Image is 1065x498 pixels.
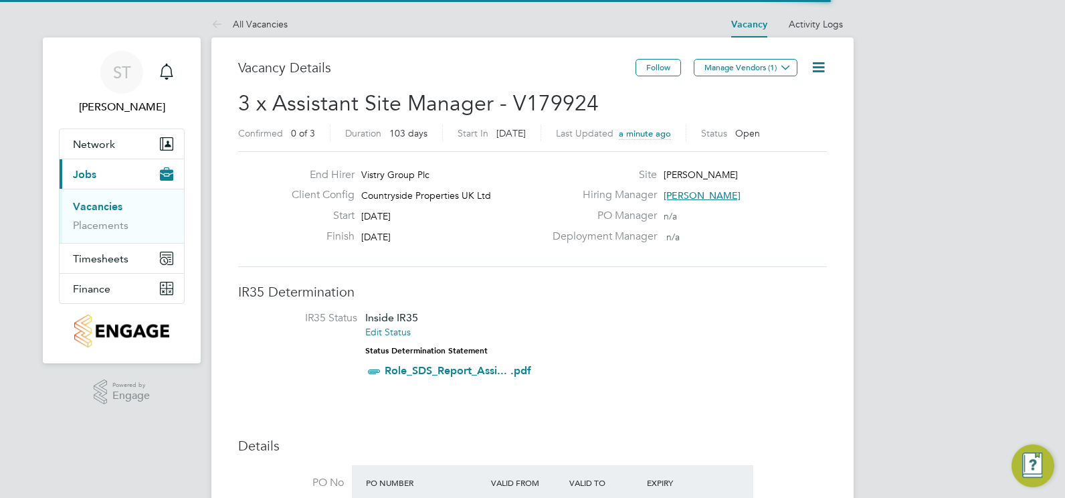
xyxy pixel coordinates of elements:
label: Deployment Manager [545,230,657,244]
span: [PERSON_NAME] [664,169,738,181]
a: Vacancies [73,200,122,213]
span: Finance [73,282,110,295]
div: PO Number [363,471,488,495]
div: Expiry [644,471,722,495]
label: PO Manager [545,209,657,223]
nav: Main navigation [43,37,201,363]
label: Start [281,209,355,223]
span: Timesheets [73,252,128,265]
label: Client Config [281,188,355,202]
a: Go to home page [59,315,185,347]
span: 3 x Assistant Site Manager - V179924 [238,90,599,116]
span: Open [735,127,760,139]
label: Status [701,127,727,139]
label: PO No [238,476,344,490]
span: [DATE] [361,210,391,222]
a: Activity Logs [789,18,843,30]
button: Manage Vendors (1) [694,59,797,76]
span: [PERSON_NAME] [664,189,741,201]
a: Edit Status [365,326,411,338]
span: Network [73,138,115,151]
h3: Vacancy Details [238,59,636,76]
span: a minute ago [619,128,671,139]
span: n/a [666,231,680,243]
span: Sam Thompson [59,99,185,115]
label: Duration [345,127,381,139]
span: Jobs [73,168,96,181]
span: n/a [664,210,677,222]
a: Vacancy [731,19,767,30]
label: Last Updated [556,127,613,139]
button: Follow [636,59,681,76]
strong: Status Determination Statement [365,346,488,355]
h3: Details [238,437,827,454]
div: Valid From [488,471,566,495]
label: End Hirer [281,168,355,182]
div: Valid To [566,471,644,495]
span: [DATE] [361,231,391,243]
span: Engage [112,390,150,402]
span: 103 days [389,127,427,139]
span: Powered by [112,380,150,391]
span: Inside IR35 [365,311,418,324]
span: ST [113,64,131,81]
label: IR35 Status [252,311,357,325]
label: Site [545,168,657,182]
span: [DATE] [496,127,526,139]
a: All Vacancies [211,18,288,30]
a: Placements [73,219,128,232]
h3: IR35 Determination [238,283,827,301]
label: Start In [458,127,488,139]
label: Confirmed [238,127,283,139]
a: Role_SDS_Report_Assi... .pdf [385,364,531,377]
img: countryside-properties-logo-retina.png [74,315,169,347]
label: Hiring Manager [545,188,657,202]
button: Engage Resource Center [1011,444,1054,487]
span: Countryside Properties UK Ltd [361,189,491,201]
span: 0 of 3 [291,127,315,139]
span: Vistry Group Plc [361,169,429,181]
label: Finish [281,230,355,244]
a: Go to account details [59,51,185,115]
